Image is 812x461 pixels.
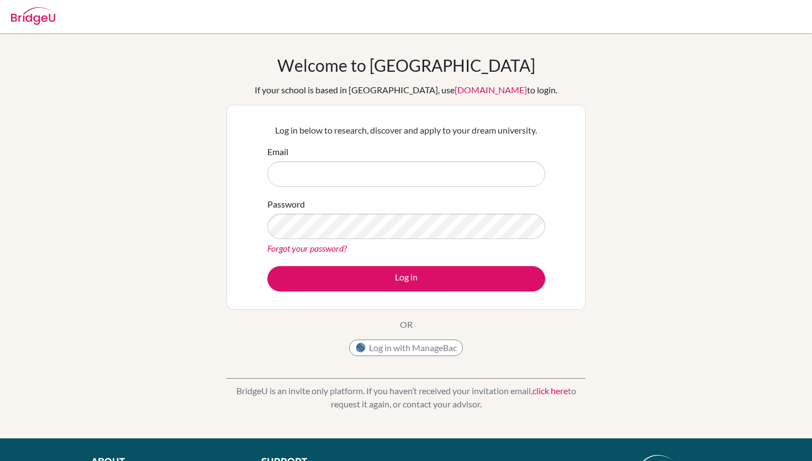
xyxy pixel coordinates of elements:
p: BridgeU is an invite only platform. If you haven’t received your invitation email, to request it ... [226,384,586,411]
a: Forgot your password? [267,243,347,253]
button: Log in [267,266,545,292]
div: If your school is based in [GEOGRAPHIC_DATA], use to login. [255,83,557,97]
p: Log in below to research, discover and apply to your dream university. [267,124,545,137]
a: [DOMAIN_NAME] [455,84,527,95]
img: Bridge-U [11,7,55,25]
a: click here [532,385,568,396]
label: Email [267,145,288,158]
label: Password [267,198,305,211]
button: Log in with ManageBac [349,340,463,356]
p: OR [400,318,413,331]
h1: Welcome to [GEOGRAPHIC_DATA] [277,55,535,75]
